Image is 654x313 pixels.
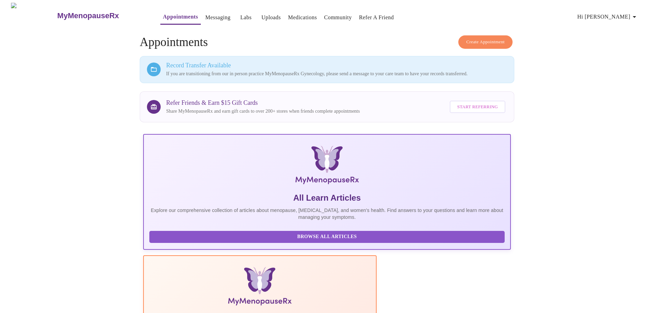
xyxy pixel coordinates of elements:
[149,231,505,243] button: Browse All Articles
[163,12,198,22] a: Appointments
[458,35,513,49] button: Create Appointment
[466,38,505,46] span: Create Appointment
[448,97,507,117] a: Start Referring
[356,11,397,24] button: Refer a Friend
[450,101,505,113] button: Start Referring
[166,70,507,77] p: If you are transitioning from our in person practice MyMenopauseRx Gynecology, please send a mess...
[359,13,394,22] a: Refer a Friend
[149,207,505,221] p: Explore our comprehensive collection of articles about menopause, [MEDICAL_DATA], and women's hea...
[156,233,498,241] span: Browse All Articles
[166,108,360,115] p: Share MyMenopauseRx and earn gift cards to over 200+ stores when friends complete appointments
[11,3,56,29] img: MyMenopauseRx Logo
[321,11,355,24] button: Community
[160,10,201,25] button: Appointments
[140,35,514,49] h4: Appointments
[575,10,641,24] button: Hi [PERSON_NAME]
[203,11,233,24] button: Messaging
[457,103,498,111] span: Start Referring
[261,13,281,22] a: Uploads
[56,4,146,28] a: MyMenopauseRx
[184,267,335,308] img: Menopause Manual
[57,11,119,20] h3: MyMenopauseRx
[285,11,320,24] button: Medications
[166,62,507,69] h3: Record Transfer Available
[149,192,505,203] h5: All Learn Articles
[166,99,360,107] h3: Refer Friends & Earn $15 Gift Cards
[577,12,639,22] span: Hi [PERSON_NAME]
[235,11,257,24] button: Labs
[240,13,252,22] a: Labs
[259,11,284,24] button: Uploads
[149,233,506,239] a: Browse All Articles
[324,13,352,22] a: Community
[205,146,449,187] img: MyMenopauseRx Logo
[288,13,317,22] a: Medications
[205,13,230,22] a: Messaging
